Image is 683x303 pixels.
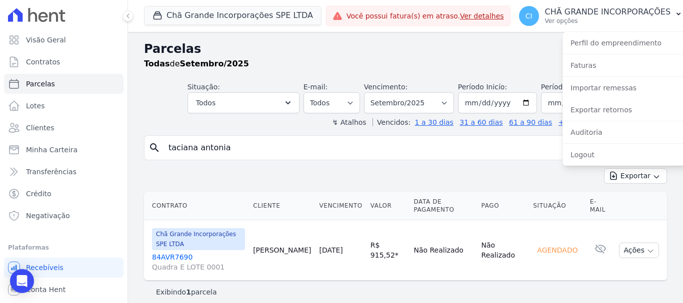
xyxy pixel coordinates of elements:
[366,192,410,220] th: Valor
[303,83,328,91] label: E-mail:
[187,92,299,113] button: Todos
[364,83,407,91] label: Vencimento:
[152,228,245,250] span: Chã Grande Incorporações SPE LTDA
[152,262,245,272] span: Quadra E LOTE 0001
[545,7,671,17] p: CHÃ GRANDE INCORPORAÇÕES
[186,288,191,296] b: 1
[319,246,342,254] a: [DATE]
[26,211,70,221] span: Negativação
[372,118,410,126] label: Vencidos:
[26,285,65,295] span: Conta Hent
[4,206,123,226] a: Negativação
[4,96,123,116] a: Lotes
[156,287,217,297] p: Exibindo parcela
[4,280,123,300] a: Conta Hent
[10,269,34,293] div: Open Intercom Messenger
[477,192,529,220] th: Pago
[586,192,615,220] th: E-mail
[4,184,123,204] a: Crédito
[249,220,315,281] td: [PERSON_NAME]
[26,145,77,155] span: Minha Carteira
[415,118,453,126] a: 1 a 30 dias
[26,167,76,177] span: Transferências
[180,59,249,68] strong: Setembro/2025
[26,123,54,133] span: Clientes
[26,35,66,45] span: Visão Geral
[144,58,249,70] p: de
[4,118,123,138] a: Clientes
[26,263,63,273] span: Recebíveis
[4,140,123,160] a: Minha Carteira
[152,252,245,272] a: 84AVR7690Quadra E LOTE 0001
[604,168,667,184] button: Exportar
[26,57,60,67] span: Contratos
[332,118,366,126] label: ↯ Atalhos
[144,192,249,220] th: Contrato
[249,192,315,220] th: Cliente
[529,192,585,220] th: Situação
[4,162,123,182] a: Transferências
[409,220,477,281] td: Não Realizado
[4,74,123,94] a: Parcelas
[477,220,529,281] td: Não Realizado
[4,52,123,72] a: Contratos
[4,258,123,278] a: Recebíveis
[26,79,55,89] span: Parcelas
[26,189,51,199] span: Crédito
[315,192,366,220] th: Vencimento
[187,83,220,91] label: Situação:
[533,243,581,257] div: Agendado
[509,118,552,126] a: 61 a 90 dias
[460,12,504,20] a: Ver detalhes
[619,243,659,258] button: Ações
[8,242,119,254] div: Plataformas
[558,118,603,126] a: + de 90 dias
[148,142,160,154] i: search
[525,12,532,19] span: CI
[366,220,410,281] td: R$ 915,52
[4,30,123,50] a: Visão Geral
[162,138,662,158] input: Buscar por nome do lote ou do cliente
[409,192,477,220] th: Data de Pagamento
[144,59,170,68] strong: Todas
[458,83,507,91] label: Período Inicío:
[144,6,321,25] button: Chã Grande Incorporações SPE LTDA
[541,82,620,92] label: Período Fim:
[459,118,502,126] a: 31 a 60 dias
[144,40,667,58] h2: Parcelas
[545,17,671,25] p: Ver opções
[196,97,215,109] span: Todos
[26,101,45,111] span: Lotes
[346,11,504,21] span: Você possui fatura(s) em atraso.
